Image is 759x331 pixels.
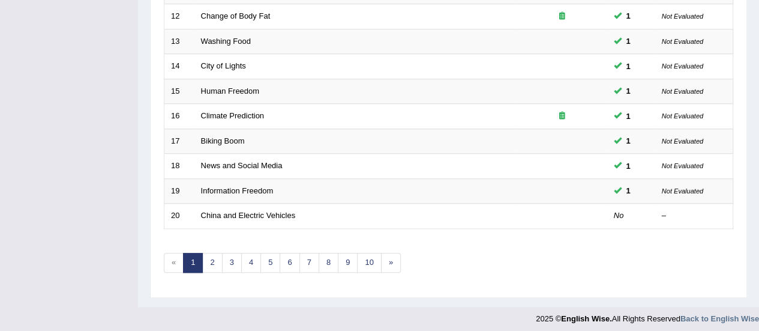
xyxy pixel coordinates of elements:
[164,154,194,179] td: 18
[662,210,727,222] div: –
[662,112,703,120] small: Not Evaluated
[260,253,280,273] a: 5
[201,136,245,145] a: Biking Boom
[524,111,601,122] div: Exam occurring question
[524,11,601,22] div: Exam occurring question
[662,187,703,195] small: Not Evaluated
[164,54,194,79] td: 14
[680,314,759,323] a: Back to English Wise
[164,79,194,104] td: 15
[622,35,635,47] span: You can still take this question
[164,129,194,154] td: 17
[662,88,703,95] small: Not Evaluated
[299,253,319,273] a: 7
[164,4,194,29] td: 12
[662,13,703,20] small: Not Evaluated
[201,211,296,220] a: China and Electric Vehicles
[622,160,635,172] span: You can still take this question
[164,29,194,54] td: 13
[201,87,260,96] a: Human Freedom
[201,11,271,20] a: Change of Body Fat
[662,38,703,45] small: Not Evaluated
[164,204,194,229] td: 20
[614,211,624,220] em: No
[662,138,703,145] small: Not Evaluated
[622,85,635,97] span: You can still take this question
[357,253,381,273] a: 10
[561,314,611,323] strong: English Wise.
[183,253,203,273] a: 1
[338,253,358,273] a: 9
[662,162,703,169] small: Not Evaluated
[202,253,222,273] a: 2
[662,62,703,70] small: Not Evaluated
[622,110,635,123] span: You can still take this question
[622,10,635,22] span: You can still take this question
[536,307,759,324] div: 2025 © All Rights Reserved
[381,253,401,273] a: »
[164,104,194,129] td: 16
[280,253,299,273] a: 6
[622,135,635,147] span: You can still take this question
[622,60,635,73] span: You can still take this question
[201,61,246,70] a: City of Lights
[201,111,265,120] a: Climate Prediction
[201,37,251,46] a: Washing Food
[201,186,274,195] a: Information Freedom
[622,184,635,197] span: You can still take this question
[164,253,184,273] span: «
[222,253,242,273] a: 3
[164,178,194,204] td: 19
[319,253,338,273] a: 8
[241,253,261,273] a: 4
[201,161,283,170] a: News and Social Media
